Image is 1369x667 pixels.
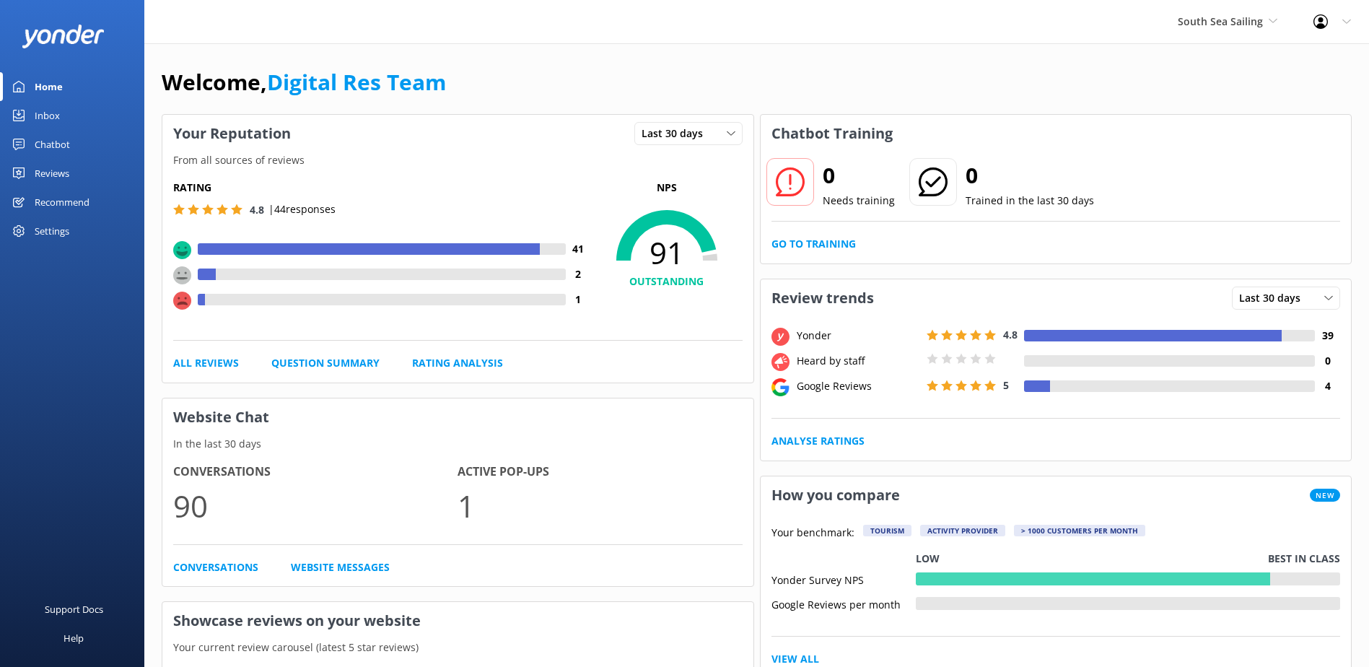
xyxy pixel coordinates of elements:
[268,201,336,217] p: | 44 responses
[1239,290,1309,306] span: Last 30 days
[162,65,446,100] h1: Welcome,
[566,241,591,257] h4: 41
[591,235,743,271] span: 91
[642,126,712,141] span: Last 30 days
[966,193,1094,209] p: Trained in the last 30 days
[35,101,60,130] div: Inbox
[771,651,819,667] a: View All
[173,463,458,481] h4: Conversations
[458,481,742,530] p: 1
[793,353,923,369] div: Heard by staff
[35,159,69,188] div: Reviews
[761,279,885,317] h3: Review trends
[1315,353,1340,369] h4: 0
[162,398,753,436] h3: Website Chat
[566,266,591,282] h4: 2
[1268,551,1340,567] p: Best in class
[793,328,923,344] div: Yonder
[173,481,458,530] p: 90
[250,203,264,217] span: 4.8
[162,436,753,452] p: In the last 30 days
[1178,14,1263,28] span: South Sea Sailing
[920,525,1005,536] div: Activity Provider
[173,559,258,575] a: Conversations
[771,236,856,252] a: Go to Training
[1310,489,1340,502] span: New
[291,559,390,575] a: Website Messages
[173,180,591,196] h5: Rating
[267,67,446,97] a: Digital Res Team
[458,463,742,481] h4: Active Pop-ups
[64,624,84,653] div: Help
[566,292,591,308] h4: 1
[1315,328,1340,344] h4: 39
[771,597,916,610] div: Google Reviews per month
[823,193,895,209] p: Needs training
[35,188,89,217] div: Recommend
[162,602,753,640] h3: Showcase reviews on your website
[591,180,743,196] p: NPS
[1014,525,1145,536] div: > 1000 customers per month
[761,476,911,514] h3: How you compare
[35,72,63,101] div: Home
[162,640,753,655] p: Your current review carousel (latest 5 star reviews)
[761,115,904,152] h3: Chatbot Training
[1315,378,1340,394] h4: 4
[162,115,302,152] h3: Your Reputation
[271,355,380,371] a: Question Summary
[35,130,70,159] div: Chatbot
[771,433,865,449] a: Analyse Ratings
[771,572,916,585] div: Yonder Survey NPS
[173,355,239,371] a: All Reviews
[45,595,103,624] div: Support Docs
[793,378,923,394] div: Google Reviews
[162,152,753,168] p: From all sources of reviews
[35,217,69,245] div: Settings
[966,158,1094,193] h2: 0
[412,355,503,371] a: Rating Analysis
[823,158,895,193] h2: 0
[1003,378,1009,392] span: 5
[22,25,105,48] img: yonder-white-logo.png
[863,525,911,536] div: Tourism
[1003,328,1018,341] span: 4.8
[591,274,743,289] h4: OUTSTANDING
[916,551,940,567] p: Low
[771,525,854,542] p: Your benchmark:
